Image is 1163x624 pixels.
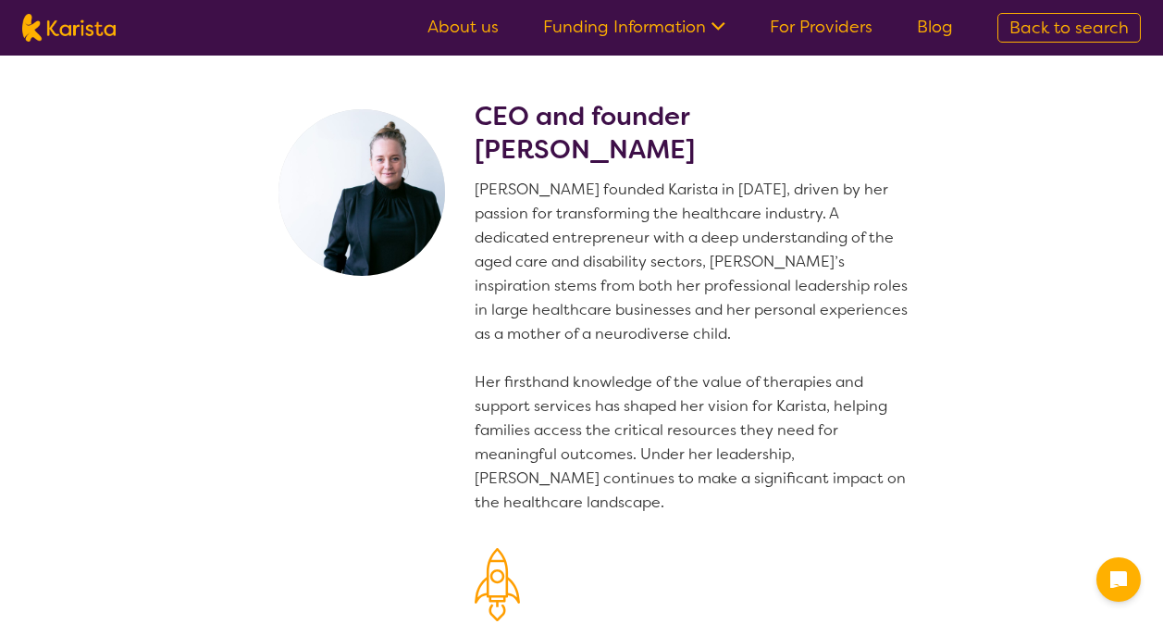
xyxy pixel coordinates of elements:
[997,13,1141,43] a: Back to search
[22,14,116,42] img: Karista logo
[475,178,915,515] p: [PERSON_NAME] founded Karista in [DATE], driven by her passion for transforming the healthcare in...
[917,16,953,38] a: Blog
[475,100,915,167] h2: CEO and founder [PERSON_NAME]
[475,548,520,621] img: Our Mission
[427,16,499,38] a: About us
[770,16,872,38] a: For Providers
[543,16,725,38] a: Funding Information
[1009,17,1129,39] span: Back to search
